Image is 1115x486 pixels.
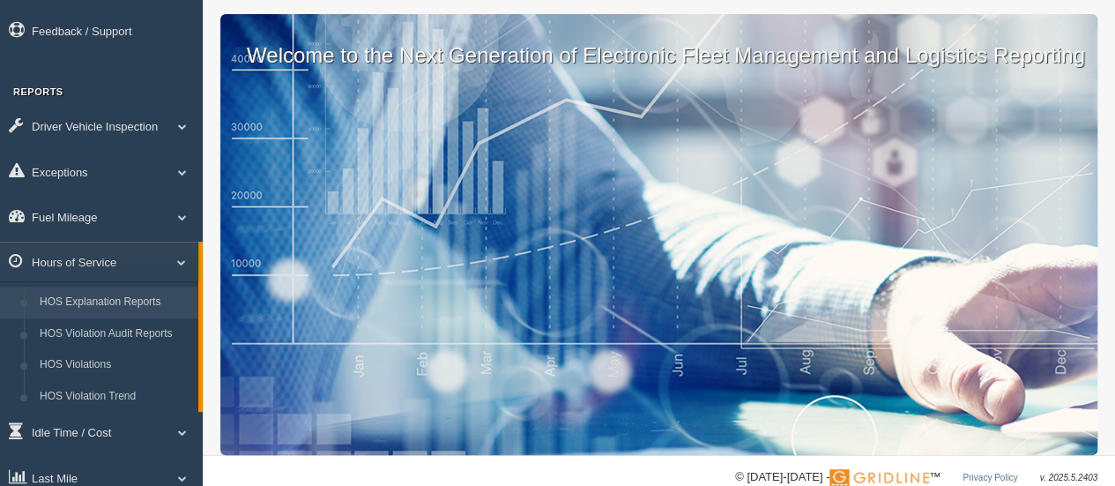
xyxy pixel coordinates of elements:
[32,349,198,381] a: HOS Violations
[1040,473,1097,482] span: v. 2025.5.2403
[32,381,198,413] a: HOS Violation Trend
[32,318,198,350] a: HOS Violation Audit Reports
[220,14,1097,71] p: Welcome to the Next Generation of Electronic Fleet Management and Logistics Reporting
[963,473,1017,482] a: Privacy Policy
[32,287,198,318] a: HOS Explanation Reports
